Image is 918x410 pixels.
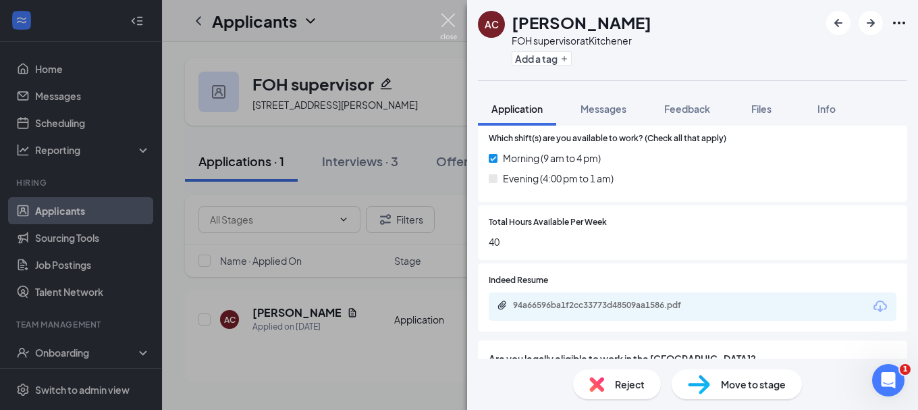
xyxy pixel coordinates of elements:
[513,300,702,311] div: 94a66596ba1f2cc33773d48509aa1586.pdf
[900,364,911,375] span: 1
[751,103,772,115] span: Files
[826,11,850,35] button: ArrowLeftNew
[497,300,715,313] a: Paperclip94a66596ba1f2cc33773d48509aa1586.pdf
[830,15,846,31] svg: ArrowLeftNew
[512,51,572,66] button: PlusAdd a tag
[817,103,836,115] span: Info
[489,216,607,229] span: Total Hours Available Per Week
[580,103,626,115] span: Messages
[512,11,651,34] h1: [PERSON_NAME]
[489,274,548,287] span: Indeed Resume
[863,15,879,31] svg: ArrowRight
[664,103,710,115] span: Feedback
[485,18,499,31] div: AC
[489,351,896,366] span: Are you legally eligible to work in the [GEOGRAPHIC_DATA]?
[491,103,543,115] span: Application
[512,34,651,47] div: FOH supervisor at Kitchener
[489,132,726,145] span: Which shift(s) are you available to work? (Check all that apply)
[891,15,907,31] svg: Ellipses
[615,377,645,392] span: Reject
[872,364,905,396] iframe: Intercom live chat
[489,234,896,249] span: 40
[721,377,786,392] span: Move to stage
[503,171,614,186] span: Evening (4:00 pm to 1 am)
[503,151,601,165] span: Morning (9 am to 4 pm)
[497,300,508,311] svg: Paperclip
[872,299,888,315] svg: Download
[560,55,568,63] svg: Plus
[859,11,883,35] button: ArrowRight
